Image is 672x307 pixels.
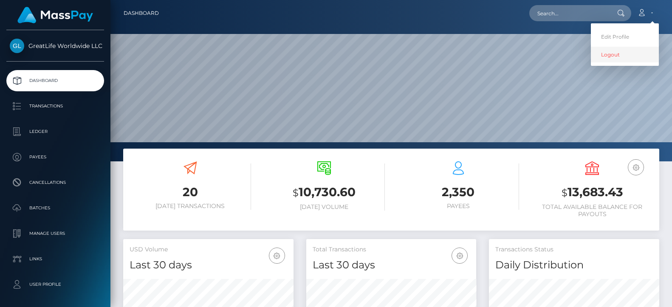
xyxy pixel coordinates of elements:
a: Edit Profile [591,29,659,45]
p: Links [10,253,101,265]
p: User Profile [10,278,101,291]
a: User Profile [6,274,104,295]
small: $ [562,187,568,199]
h5: USD Volume [130,245,287,254]
h3: 10,730.60 [264,184,385,201]
h3: 2,350 [398,184,519,200]
a: Transactions [6,96,104,117]
h6: Payees [398,203,519,210]
h5: Transactions Status [495,245,653,254]
a: Manage Users [6,223,104,244]
small: $ [293,187,299,199]
a: Payees [6,146,104,168]
h4: Last 30 days [130,258,287,273]
h6: [DATE] Transactions [130,203,251,210]
h6: Total Available Balance for Payouts [532,203,653,218]
a: Dashboard [6,70,104,91]
h3: 13,683.43 [532,184,653,201]
a: Ledger [6,121,104,142]
span: GreatLife Worldwide LLC [6,42,104,50]
a: Links [6,248,104,270]
p: Dashboard [10,74,101,87]
p: Batches [10,202,101,214]
img: MassPay Logo [17,7,93,23]
a: Dashboard [124,4,159,22]
p: Ledger [10,125,101,138]
h3: 20 [130,184,251,200]
p: Transactions [10,100,101,113]
h4: Last 30 days [313,258,470,273]
a: Cancellations [6,172,104,193]
p: Manage Users [10,227,101,240]
a: Batches [6,197,104,219]
input: Search... [529,5,609,21]
p: Payees [10,151,101,163]
p: Cancellations [10,176,101,189]
a: Logout [591,47,659,62]
h6: [DATE] Volume [264,203,385,211]
h4: Daily Distribution [495,258,653,273]
h5: Total Transactions [313,245,470,254]
img: GreatLife Worldwide LLC [10,39,24,53]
